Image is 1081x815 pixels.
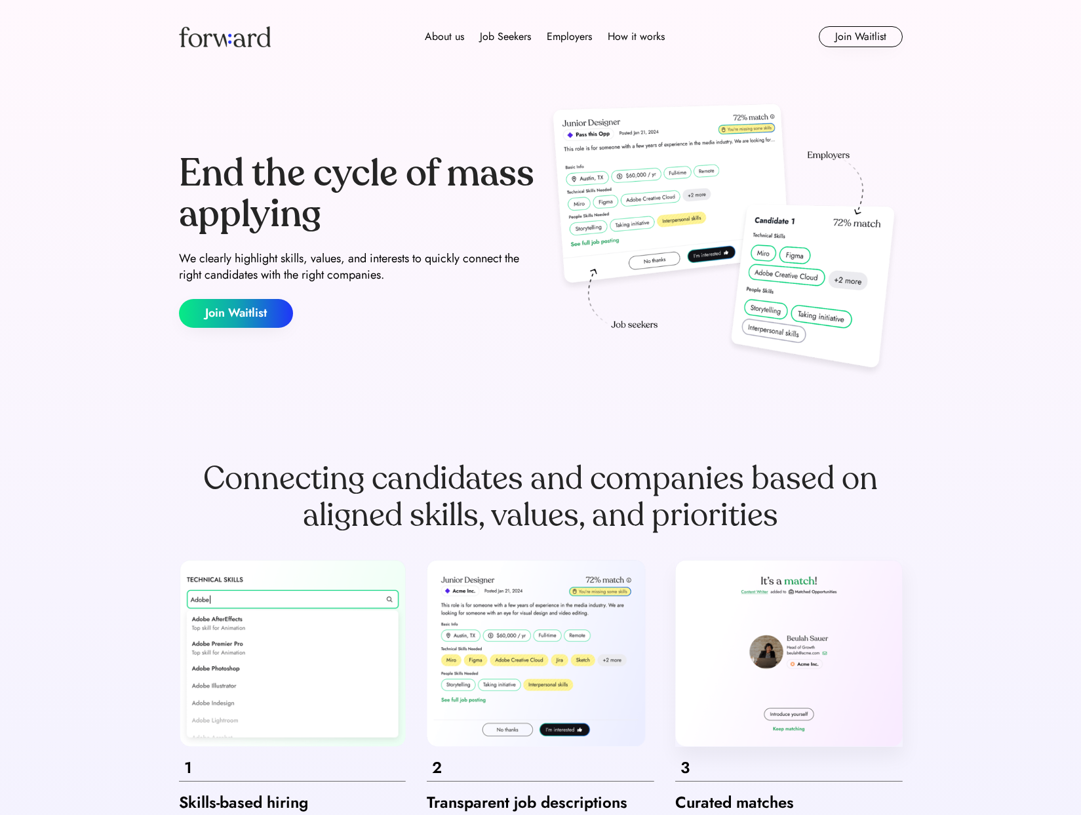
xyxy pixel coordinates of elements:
div: We clearly highlight skills, values, and interests to quickly connect the right candidates with t... [179,250,536,283]
img: carousel-3.png [675,560,903,747]
div: 3 [680,757,897,778]
div: About us [425,29,464,45]
img: carousel-2.png [427,560,654,747]
div: Skills-based hiring [179,792,406,813]
img: Forward logo [179,26,271,47]
div: End the cycle of mass applying [179,153,536,234]
div: Transparent job descriptions [427,792,654,813]
div: Employers [547,29,592,45]
div: Job Seekers [480,29,531,45]
div: 1 [184,757,401,778]
div: How it works [608,29,665,45]
img: hero-image.png [546,100,903,382]
div: 2 [432,757,649,778]
img: carousel-1.png [179,560,406,747]
button: Join Waitlist [819,26,903,47]
div: Curated matches [675,792,903,813]
div: Connecting candidates and companies based on aligned skills, values, and priorities [179,460,903,534]
button: Join Waitlist [179,299,293,328]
